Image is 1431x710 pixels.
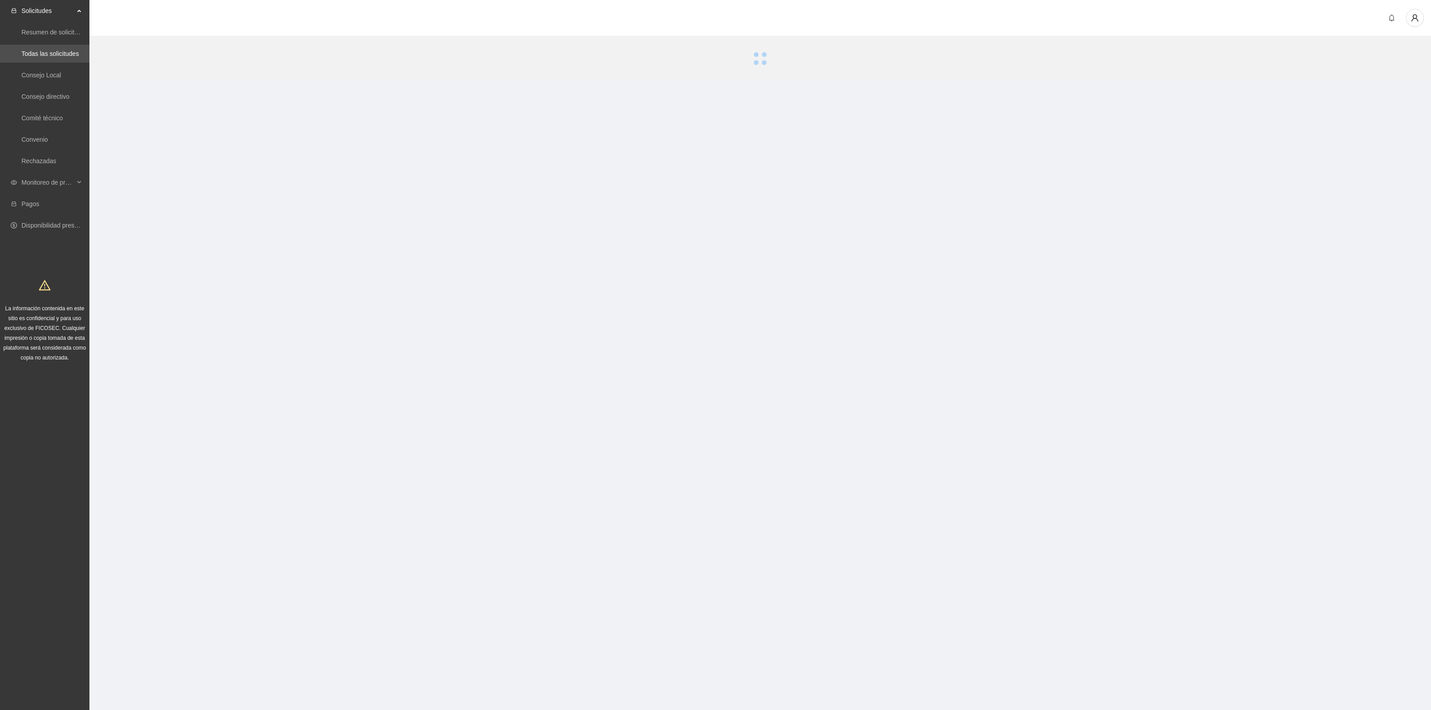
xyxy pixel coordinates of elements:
[21,72,61,79] a: Consejo Local
[21,2,74,20] span: Solicitudes
[21,29,122,36] a: Resumen de solicitudes por aprobar
[4,305,86,361] span: La información contenida en este sitio es confidencial y para uso exclusivo de FICOSEC. Cualquier...
[21,93,69,100] a: Consejo directivo
[21,50,79,57] a: Todas las solicitudes
[21,157,56,165] a: Rechazadas
[1406,9,1424,27] button: user
[1384,11,1399,25] button: bell
[21,136,48,143] a: Convenio
[21,114,63,122] a: Comité técnico
[21,222,98,229] a: Disponibilidad presupuestal
[11,8,17,14] span: inbox
[1385,14,1398,21] span: bell
[39,279,51,291] span: warning
[21,200,39,207] a: Pagos
[11,179,17,186] span: eye
[21,173,74,191] span: Monitoreo de proyectos
[1406,14,1423,22] span: user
